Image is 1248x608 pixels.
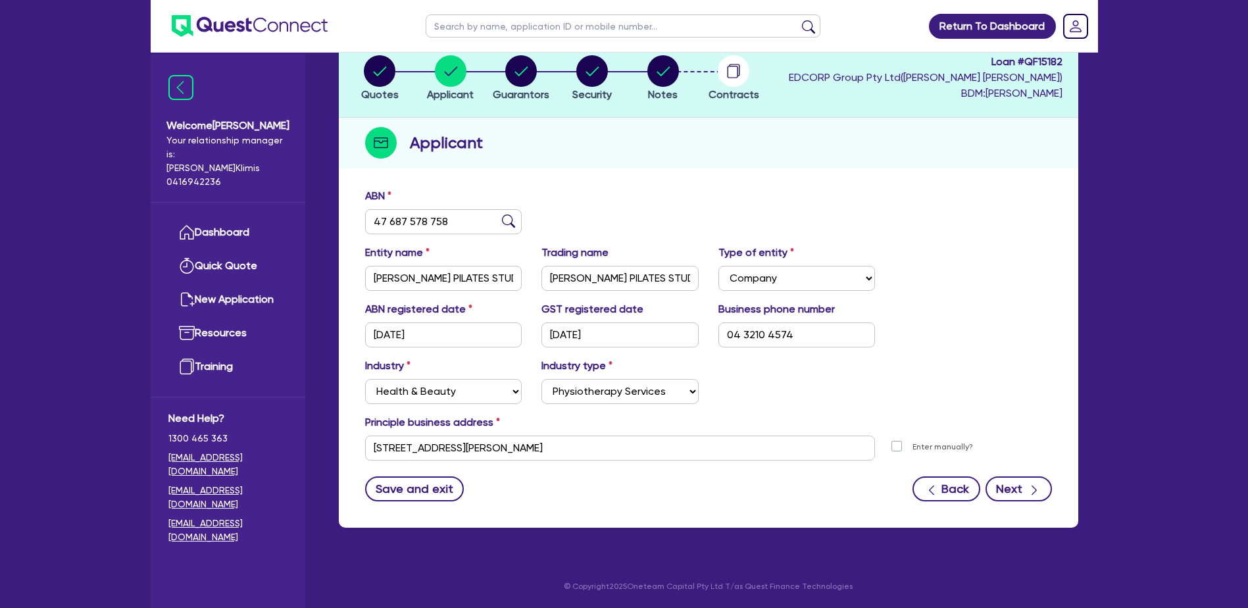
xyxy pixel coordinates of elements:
a: Training [168,350,287,384]
button: Next [986,476,1052,501]
span: BDM: [PERSON_NAME] [789,86,1062,101]
button: Guarantors [492,55,550,103]
label: Industry type [541,358,612,374]
a: [EMAIL_ADDRESS][DOMAIN_NAME] [168,484,287,511]
button: Applicant [426,55,474,103]
label: ABN registered date [365,301,472,317]
a: Quick Quote [168,249,287,283]
a: Dropdown toggle [1059,9,1093,43]
label: Type of entity [718,245,794,261]
label: Enter manually? [912,441,973,453]
img: abn-lookup icon [502,215,515,228]
label: Entity name [365,245,430,261]
label: ABN [365,188,391,204]
label: Principle business address [365,415,500,430]
a: Dashboard [168,216,287,249]
input: DD / MM / YYYY [365,322,522,347]
img: icon-menu-close [168,75,193,100]
a: Return To Dashboard [929,14,1056,39]
span: Notes [648,88,678,101]
span: EDCORP Group Pty Ltd ( [PERSON_NAME] [PERSON_NAME] ) [789,71,1062,84]
img: step-icon [365,127,397,159]
label: GST registered date [541,301,643,317]
span: Contracts [709,88,759,101]
a: [EMAIL_ADDRESS][DOMAIN_NAME] [168,451,287,478]
input: DD / MM / YYYY [541,322,699,347]
button: Back [912,476,980,501]
button: Notes [647,55,680,103]
label: Industry [365,358,411,374]
label: Business phone number [718,301,835,317]
span: Quotes [361,88,399,101]
img: quest-connect-logo-blue [172,15,328,37]
span: Loan # QF15182 [789,54,1062,70]
button: Security [572,55,612,103]
span: Welcome [PERSON_NAME] [166,118,289,134]
span: Your relationship manager is: [PERSON_NAME] Klimis 0416942236 [166,134,289,189]
img: quick-quote [179,258,195,274]
img: new-application [179,291,195,307]
a: Resources [168,317,287,350]
button: Contracts [708,55,760,103]
img: training [179,359,195,374]
h2: Applicant [410,131,483,155]
input: Search by name, application ID or mobile number... [426,14,820,38]
label: Trading name [541,245,609,261]
span: Applicant [427,88,474,101]
a: [EMAIL_ADDRESS][DOMAIN_NAME] [168,517,287,544]
span: Guarantors [493,88,549,101]
span: Security [572,88,612,101]
a: New Application [168,283,287,317]
span: 1300 465 363 [168,432,287,445]
p: © Copyright 2025 Oneteam Capital Pty Ltd T/as Quest Finance Technologies [330,580,1087,592]
img: resources [179,325,195,341]
span: Need Help? [168,411,287,426]
button: Save and exit [365,476,464,501]
button: Quotes [361,55,399,103]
